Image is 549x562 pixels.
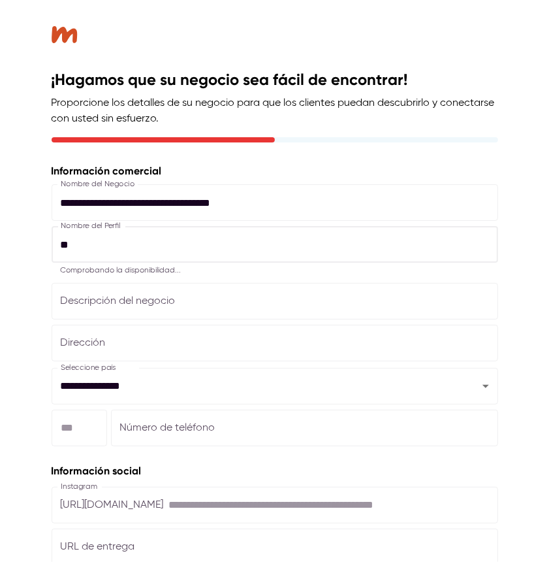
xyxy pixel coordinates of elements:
[52,95,498,127] p: Proporcione los detalles de su negocio para que los clientes puedan descubrirlo y conectarse con ...
[61,497,164,513] p: [URL][DOMAIN_NAME]
[52,463,498,479] p: Información social
[52,69,498,90] h2: ¡Hagamos que su negocio sea fácil de encontrar!
[61,267,181,274] span: Comprobando la disponibilidad ...
[52,163,498,179] p: Información comercial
